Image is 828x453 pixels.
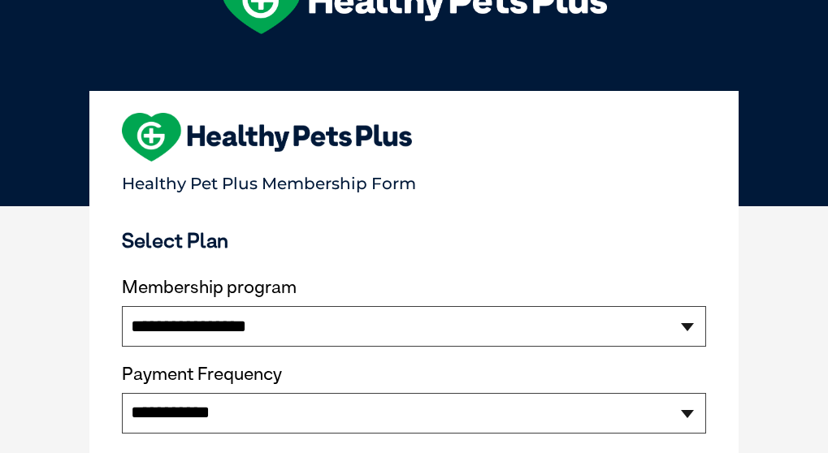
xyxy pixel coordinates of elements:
label: Payment Frequency [122,364,282,385]
label: Membership program [122,277,706,298]
p: Healthy Pet Plus Membership Form [122,166,706,193]
img: heart-shape-hpp-logo-large.png [122,113,412,162]
h3: Select Plan [122,228,706,252]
